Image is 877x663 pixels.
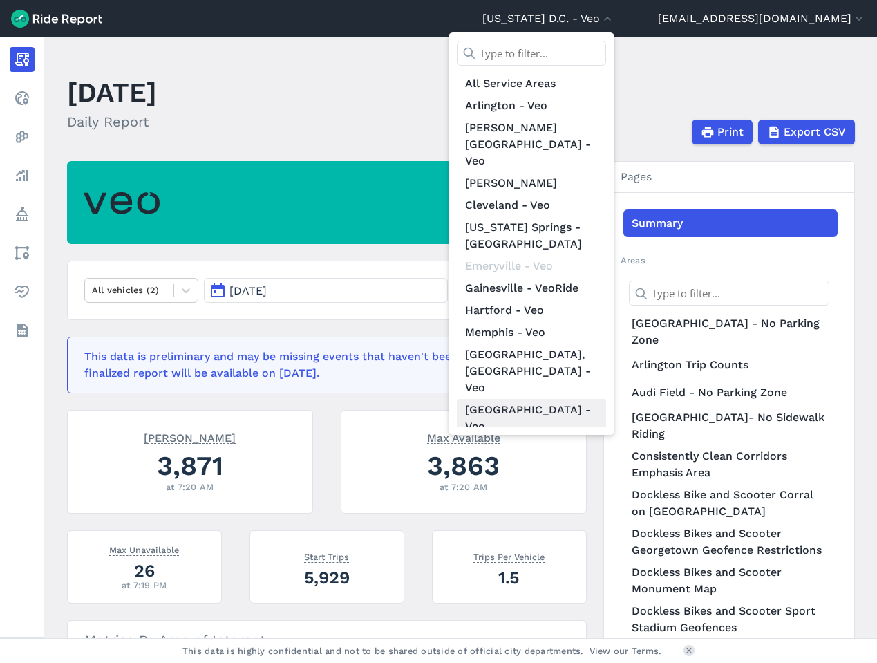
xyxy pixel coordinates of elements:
a: All Service Areas [457,73,606,95]
div: Emeryville - Veo [457,255,606,277]
a: [US_STATE] Springs - [GEOGRAPHIC_DATA] [457,216,606,255]
a: [GEOGRAPHIC_DATA] - Veo [457,399,606,438]
a: Arlington - Veo [457,95,606,117]
a: Memphis - Veo [457,321,606,344]
a: Hartford - Veo [457,299,606,321]
a: [GEOGRAPHIC_DATA], [GEOGRAPHIC_DATA] - Veo [457,344,606,399]
a: Cleveland - Veo [457,194,606,216]
a: Gainesville - VeoRide [457,277,606,299]
input: Type to filter... [457,41,606,66]
a: [PERSON_NAME] [457,172,606,194]
a: [PERSON_NAME][GEOGRAPHIC_DATA] - Veo [457,117,606,172]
